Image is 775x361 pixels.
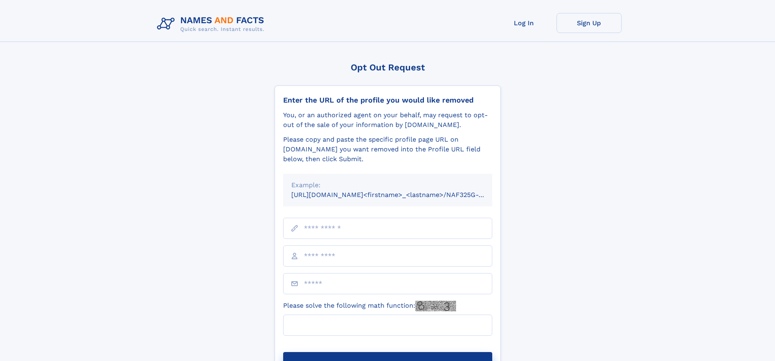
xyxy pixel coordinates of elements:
[491,13,557,33] a: Log In
[283,135,492,164] div: Please copy and paste the specific profile page URL on [DOMAIN_NAME] you want removed into the Pr...
[557,13,622,33] a: Sign Up
[283,96,492,105] div: Enter the URL of the profile you would like removed
[275,62,501,72] div: Opt Out Request
[154,13,271,35] img: Logo Names and Facts
[283,110,492,130] div: You, or an authorized agent on your behalf, may request to opt-out of the sale of your informatio...
[283,301,456,311] label: Please solve the following math function:
[291,180,484,190] div: Example:
[291,191,508,199] small: [URL][DOMAIN_NAME]<firstname>_<lastname>/NAF325G-xxxxxxxx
